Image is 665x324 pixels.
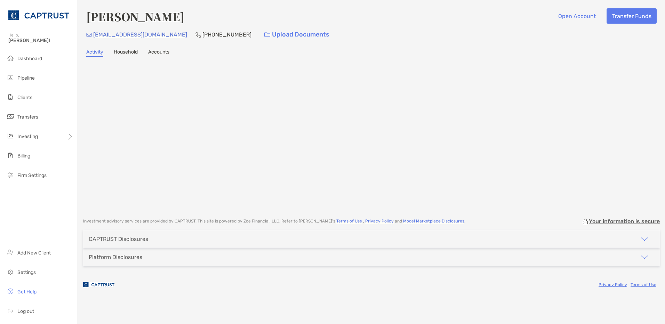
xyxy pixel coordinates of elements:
a: Activity [86,49,103,57]
img: button icon [264,32,270,37]
img: firm-settings icon [6,171,15,179]
img: icon arrow [640,235,649,243]
h4: [PERSON_NAME] [86,8,184,24]
span: Clients [17,95,32,100]
img: Phone Icon [195,32,201,38]
img: icon arrow [640,253,649,261]
span: Billing [17,153,30,159]
span: Get Help [17,289,37,295]
img: add_new_client icon [6,248,15,257]
span: Settings [17,269,36,275]
img: logout icon [6,307,15,315]
button: Transfer Funds [607,8,657,24]
img: settings icon [6,268,15,276]
a: Terms of Use [336,219,362,224]
a: Accounts [148,49,169,57]
img: company logo [83,277,114,292]
a: Privacy Policy [365,219,394,224]
p: [EMAIL_ADDRESS][DOMAIN_NAME] [93,30,187,39]
div: Platform Disclosures [89,254,142,260]
img: Email Icon [86,33,92,37]
button: Open Account [553,8,601,24]
img: CAPTRUST Logo [8,3,69,28]
a: Terms of Use [631,282,656,287]
span: [PERSON_NAME]! [8,38,73,43]
img: pipeline icon [6,73,15,82]
img: billing icon [6,151,15,160]
img: investing icon [6,132,15,140]
img: dashboard icon [6,54,15,62]
p: Your information is secure [589,218,660,225]
span: Investing [17,133,38,139]
span: Add New Client [17,250,51,256]
p: [PHONE_NUMBER] [202,30,251,39]
div: CAPTRUST Disclosures [89,236,148,242]
a: Privacy Policy [599,282,627,287]
img: transfers icon [6,112,15,121]
span: Transfers [17,114,38,120]
span: Log out [17,308,34,314]
a: Model Marketplace Disclosures [403,219,464,224]
img: get-help icon [6,287,15,295]
span: Firm Settings [17,172,47,178]
p: Investment advisory services are provided by CAPTRUST . This site is powered by Zoe Financial, LL... [83,219,465,224]
a: Upload Documents [260,27,334,42]
span: Dashboard [17,56,42,62]
a: Household [114,49,138,57]
img: clients icon [6,93,15,101]
span: Pipeline [17,75,35,81]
